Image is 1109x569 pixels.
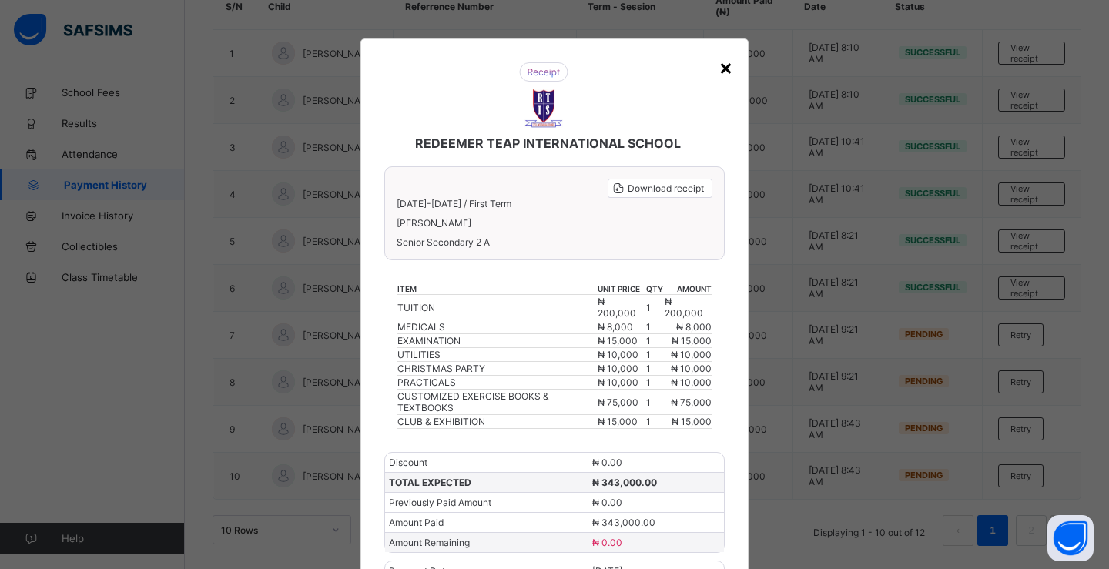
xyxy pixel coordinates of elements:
span: ₦ 0.00 [592,497,622,508]
td: 1 [645,334,664,348]
span: ₦ 10,000 [671,349,712,360]
span: Amount Paid [389,517,444,528]
span: ₦ 200,000 [598,296,636,319]
button: Open asap [1047,515,1094,561]
img: REDEEMER TEAP INTERNATIONAL SCHOOL [524,89,563,128]
span: ₦ 10,000 [671,377,712,388]
span: ₦ 15,000 [672,335,712,346]
div: PRACTICALS [397,377,596,388]
span: Senior Secondary 2 A [397,236,712,248]
span: REDEEMER TEAP INTERNATIONAL SCHOOL [415,136,681,151]
span: ₦ 343,000.00 [592,517,655,528]
span: ₦ 10,000 [598,349,638,360]
span: ₦ 8,000 [676,321,712,333]
span: ₦ 200,000 [665,296,703,319]
td: 1 [645,376,664,390]
span: ₦ 0.00 [592,457,622,468]
span: Previously Paid Amount [389,497,491,508]
th: item [397,283,597,295]
span: Download receipt [628,182,704,194]
div: UTILITIES [397,349,596,360]
td: 1 [645,362,664,376]
th: unit price [597,283,645,295]
span: ₦ 0.00 [592,537,622,548]
th: qty [645,283,664,295]
span: [PERSON_NAME] [397,217,712,229]
span: ₦ 75,000 [671,397,712,408]
td: 1 [645,390,664,415]
span: [DATE]-[DATE] / First Term [397,198,511,209]
span: ₦ 8,000 [598,321,633,333]
img: receipt.26f346b57495a98c98ef9b0bc63aa4d8.svg [519,62,568,82]
th: amount [664,283,712,295]
div: CHRISTMAS PARTY [397,363,596,374]
td: 1 [645,320,664,334]
span: ₦ 343,000.00 [592,477,657,488]
div: CLUB & EXHIBITION [397,416,596,427]
div: EXAMINATION [397,335,596,346]
span: Amount Remaining [389,537,470,548]
span: TOTAL EXPECTED [389,477,471,488]
div: MEDICALS [397,321,596,333]
div: CUSTOMIZED EXERCISE BOOKS & TEXTBOOKS [397,390,596,413]
span: ₦ 10,000 [671,363,712,374]
td: 1 [645,415,664,429]
span: ₦ 15,000 [598,335,638,346]
span: ₦ 10,000 [598,377,638,388]
td: 1 [645,295,664,320]
span: Discount [389,457,427,468]
td: 1 [645,348,664,362]
span: ₦ 75,000 [598,397,638,408]
span: ₦ 15,000 [598,416,638,427]
span: ₦ 15,000 [672,416,712,427]
span: ₦ 10,000 [598,363,638,374]
div: TUITION [397,302,596,313]
div: × [719,54,733,80]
